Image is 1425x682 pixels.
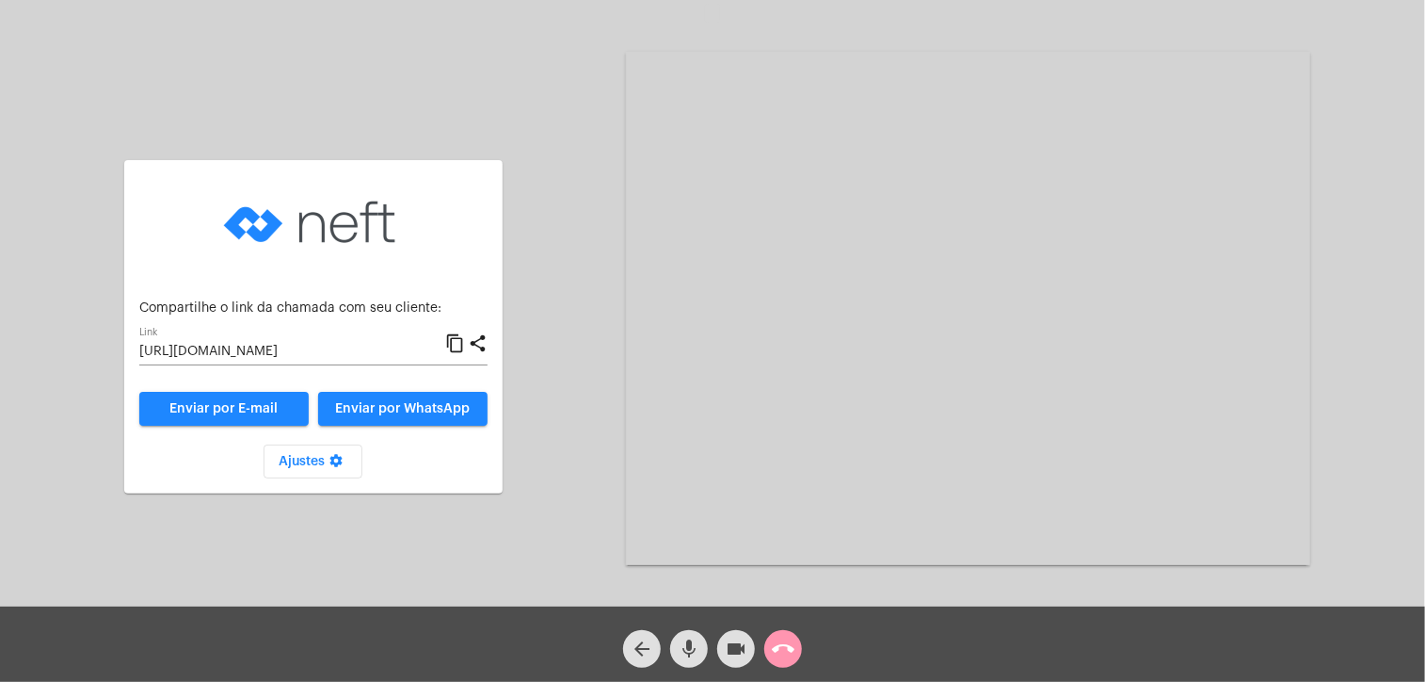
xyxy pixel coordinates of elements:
mat-icon: call_end [772,638,794,660]
span: Enviar por WhatsApp [335,402,470,415]
p: Compartilhe o link da chamada com seu cliente: [139,301,488,316]
button: Ajustes [264,445,362,479]
a: Enviar por E-mail [139,392,309,426]
mat-icon: videocam [725,638,747,660]
mat-icon: content_copy [445,333,465,355]
button: Enviar por WhatsApp [318,392,488,426]
span: Enviar por E-mail [169,402,278,415]
mat-icon: settings [325,453,347,476]
img: logo-neft-novo-2.png [219,175,408,269]
mat-icon: share [468,333,488,355]
mat-icon: arrow_back [631,638,653,660]
span: Ajustes [279,455,347,468]
mat-icon: mic [678,638,700,660]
